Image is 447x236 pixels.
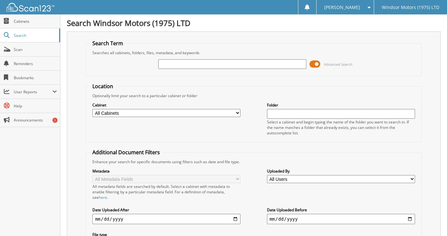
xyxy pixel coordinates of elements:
legend: Location [89,83,116,90]
span: Bookmarks [14,75,57,80]
div: 1 [52,118,58,123]
label: Metadata [92,168,240,174]
div: Searches all cabinets, folders, files, metadata, and keywords [89,50,418,55]
label: Date Uploaded Before [267,207,415,213]
legend: Search Term [89,40,126,47]
label: Folder [267,102,415,108]
span: Advanced Search [324,62,352,67]
img: scan123-logo-white.svg [6,3,54,12]
span: Help [14,103,57,109]
h1: Search Windsor Motors (1975) LTD [67,18,441,28]
span: Announcements [14,117,57,123]
span: Reminders [14,61,57,66]
a: here [99,195,107,200]
label: Cabinet [92,102,240,108]
span: [PERSON_NAME] [324,5,360,9]
div: Enhance your search for specific documents using filters such as date and file type. [89,159,418,164]
input: end [267,214,415,224]
span: Windsor Motors (1975) LTD [382,5,439,9]
div: Select a cabinet and begin typing the name of the folder you want to search in. If the name match... [267,119,415,136]
label: Uploaded By [267,168,415,174]
input: start [92,214,240,224]
span: Search [14,33,56,38]
div: Optionally limit your search to a particular cabinet or folder [89,93,418,98]
legend: Additional Document Filters [89,149,163,156]
label: Date Uploaded After [92,207,240,213]
div: All metadata fields are searched by default. Select a cabinet with metadata to enable filtering b... [92,184,240,200]
span: Cabinets [14,19,57,24]
span: User Reports [14,89,52,95]
span: Scan [14,47,57,52]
